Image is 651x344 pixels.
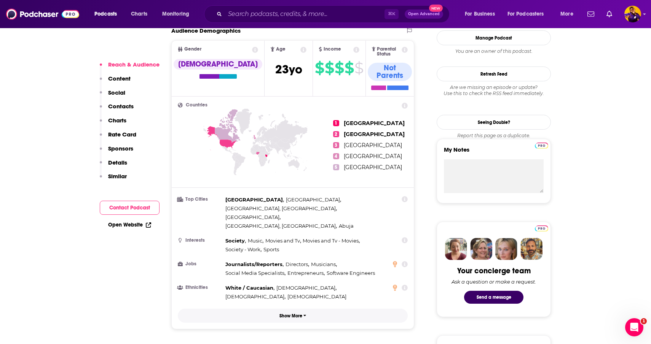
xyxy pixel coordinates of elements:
span: Directors [286,261,308,267]
span: [GEOGRAPHIC_DATA] [225,214,279,220]
button: open menu [503,8,555,20]
input: Search podcasts, credits, & more... [225,8,385,20]
span: 23 yo [275,62,302,77]
img: Podchaser Pro [535,225,548,231]
span: [DEMOGRAPHIC_DATA] [287,293,346,300]
h3: Top Cities [178,197,222,202]
span: White / Caucasian [225,285,273,291]
span: 4 [333,153,339,159]
span: Society [225,238,245,244]
img: Barbara Profile [470,238,492,260]
span: Charts [131,9,147,19]
span: [GEOGRAPHIC_DATA] [344,142,402,149]
h2: Audience Demographics [171,27,241,34]
span: 2 [333,131,339,137]
span: , [225,222,337,230]
span: ⌘ K [385,9,399,19]
span: $ [325,62,334,74]
a: Pro website [535,141,548,149]
p: Sponsors [108,145,133,152]
button: Similar [100,173,127,187]
span: Income [324,47,341,52]
span: Open Advanced [408,12,440,16]
span: Gender [184,47,201,52]
span: Journalists/Reporters [225,261,282,267]
button: Contacts [100,103,134,117]
h3: Interests [178,238,222,243]
a: Manage Podcast [437,30,551,45]
button: open menu [555,8,583,20]
div: Not Parents [368,63,412,81]
button: Sponsors [100,145,133,159]
button: Details [100,159,127,173]
span: Countries [186,103,207,108]
button: Rate Card [100,131,136,145]
button: Send a message [464,291,523,304]
div: Your concierge team [457,266,531,276]
span: , [225,269,286,277]
span: [GEOGRAPHIC_DATA] [286,197,340,203]
span: Monitoring [162,9,189,19]
span: Society - Work [225,246,260,252]
span: New [429,5,443,12]
span: , [303,236,360,245]
span: Movies and Tv [265,238,300,244]
img: Podchaser - Follow, Share and Rate Podcasts [6,7,79,21]
p: Details [108,159,127,166]
span: Podcasts [94,9,117,19]
span: , [225,204,337,213]
span: , [225,260,284,269]
img: Jules Profile [495,238,517,260]
button: Contact Podcast [100,201,160,215]
span: [GEOGRAPHIC_DATA], [GEOGRAPHIC_DATA] [225,223,336,229]
span: Parental Status [377,47,400,57]
p: Contacts [108,103,134,110]
p: Rate Card [108,131,136,138]
button: Charts [100,117,126,131]
span: Sports [263,246,279,252]
span: , [311,260,337,269]
img: Sydney Profile [445,238,467,260]
img: Podchaser Pro [535,143,548,149]
button: Content [100,75,131,89]
span: Entrepreneurs [287,270,324,276]
span: , [225,195,284,204]
span: 1 [333,120,339,126]
iframe: Intercom live chat [625,318,643,336]
span: [GEOGRAPHIC_DATA] [225,197,283,203]
p: Show More [279,313,302,319]
div: You are an owner of this podcast. [437,48,551,54]
span: [GEOGRAPHIC_DATA] [344,120,405,127]
button: open menu [157,8,199,20]
span: [DEMOGRAPHIC_DATA] [276,285,335,291]
span: , [265,236,301,245]
span: , [225,245,262,254]
button: Open AdvancedNew [405,10,443,19]
a: Charts [126,8,152,20]
p: Charts [108,117,126,124]
p: Similar [108,173,127,180]
span: , [276,284,337,292]
span: Abuja [339,223,354,229]
span: , [225,284,274,292]
span: [GEOGRAPHIC_DATA] [344,164,402,171]
button: open menu [89,8,127,20]
button: Show More [178,309,408,323]
div: Are we missing an episode or update? Use this to check the RSS feed immediately. [437,84,551,97]
a: Show notifications dropdown [584,8,597,21]
span: , [286,260,309,269]
span: 3 [333,142,339,148]
span: Social Media Specialists [225,270,284,276]
a: Pro website [535,224,548,231]
a: Open Website [108,222,151,228]
span: , [225,213,281,222]
img: Jon Profile [520,238,542,260]
span: , [248,236,263,245]
div: [DEMOGRAPHIC_DATA] [174,59,262,70]
button: Refresh Feed [437,67,551,81]
button: open menu [460,8,504,20]
span: Music [248,238,262,244]
button: Reach & Audience [100,61,160,75]
span: Software Engineers [327,270,375,276]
